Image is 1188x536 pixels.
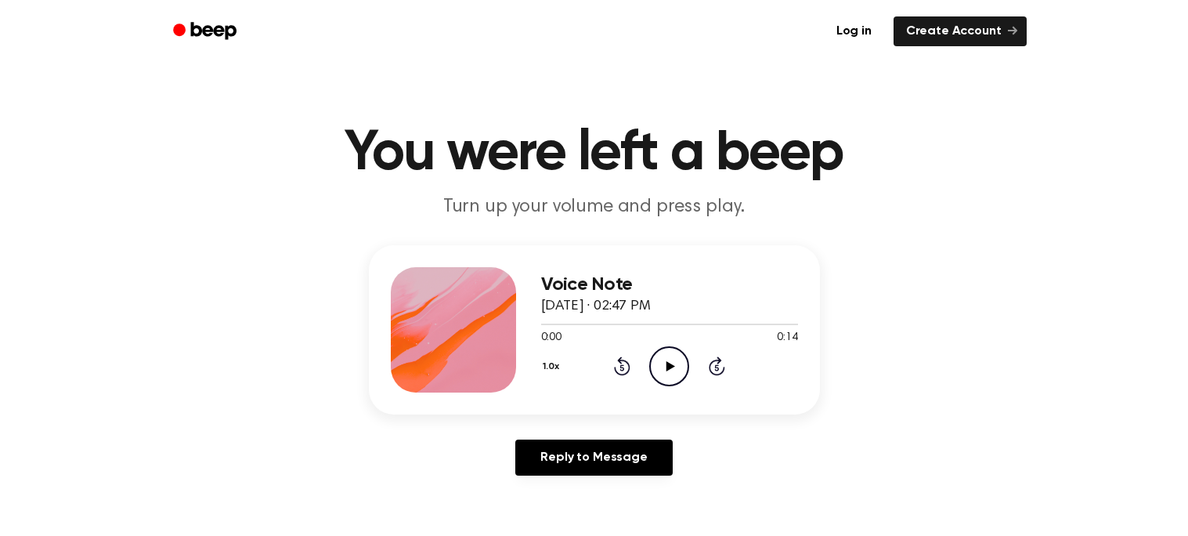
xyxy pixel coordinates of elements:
h3: Voice Note [541,274,798,295]
span: [DATE] · 02:47 PM [541,299,651,313]
span: 0:14 [777,330,797,346]
a: Log in [824,16,884,46]
button: 1.0x [541,353,565,380]
a: Beep [162,16,251,47]
span: 0:00 [541,330,562,346]
p: Turn up your volume and press play. [294,194,895,220]
h1: You were left a beep [193,125,995,182]
a: Create Account [894,16,1027,46]
a: Reply to Message [515,440,672,476]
